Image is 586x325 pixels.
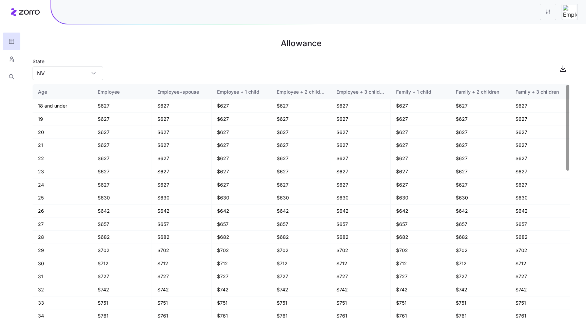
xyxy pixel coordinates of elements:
[212,283,271,297] td: $742
[33,218,92,231] td: 27
[331,257,391,270] td: $712
[391,191,450,205] td: $630
[152,297,212,310] td: $751
[33,126,92,139] td: 20
[152,113,212,126] td: $627
[450,244,510,257] td: $702
[331,139,391,152] td: $627
[450,297,510,310] td: $751
[510,139,570,152] td: $627
[33,113,92,126] td: 19
[212,99,271,113] td: $627
[92,218,152,231] td: $657
[391,283,450,297] td: $742
[92,99,152,113] td: $627
[450,283,510,297] td: $742
[336,88,385,96] div: Employee + 3 children
[271,178,331,192] td: $627
[271,165,331,178] td: $627
[450,231,510,244] td: $682
[271,152,331,165] td: $627
[33,309,92,323] td: 34
[510,218,570,231] td: $657
[33,178,92,192] td: 24
[271,126,331,139] td: $627
[510,165,570,178] td: $627
[33,244,92,257] td: 29
[271,99,331,113] td: $627
[510,205,570,218] td: $642
[33,35,570,52] h1: Allowance
[92,270,152,283] td: $727
[391,152,450,165] td: $627
[450,191,510,205] td: $630
[212,244,271,257] td: $702
[450,270,510,283] td: $727
[212,152,271,165] td: $627
[271,113,331,126] td: $627
[510,126,570,139] td: $627
[152,205,212,218] td: $642
[212,270,271,283] td: $727
[92,257,152,270] td: $712
[391,297,450,310] td: $751
[277,88,325,96] div: Employee + 2 children
[391,113,450,126] td: $627
[450,257,510,270] td: $712
[450,139,510,152] td: $627
[92,191,152,205] td: $630
[33,152,92,165] td: 22
[510,244,570,257] td: $702
[510,283,570,297] td: $742
[33,297,92,310] td: 33
[157,88,206,96] div: Employee+spouse
[391,205,450,218] td: $642
[212,218,271,231] td: $657
[510,257,570,270] td: $712
[92,139,152,152] td: $627
[450,99,510,113] td: $627
[510,152,570,165] td: $627
[331,218,391,231] td: $657
[331,191,391,205] td: $630
[92,244,152,257] td: $702
[391,99,450,113] td: $627
[331,126,391,139] td: $627
[33,257,92,270] td: 30
[152,126,212,139] td: $627
[152,283,212,297] td: $742
[331,244,391,257] td: $702
[33,283,92,297] td: 32
[271,139,331,152] td: $627
[450,178,510,192] td: $627
[212,191,271,205] td: $630
[33,191,92,205] td: 25
[212,165,271,178] td: $627
[92,205,152,218] td: $642
[152,257,212,270] td: $712
[152,178,212,192] td: $627
[450,152,510,165] td: $627
[563,5,577,19] img: Employer logo
[212,297,271,310] td: $751
[510,178,570,192] td: $627
[331,113,391,126] td: $627
[152,99,212,113] td: $627
[271,218,331,231] td: $657
[92,283,152,297] td: $742
[217,88,266,96] div: Employee + 1 child
[331,205,391,218] td: $642
[331,309,391,323] td: $761
[152,139,212,152] td: $627
[92,178,152,192] td: $627
[152,309,212,323] td: $761
[331,297,391,310] td: $751
[391,218,450,231] td: $657
[391,178,450,192] td: $627
[92,152,152,165] td: $627
[212,257,271,270] td: $712
[450,126,510,139] td: $627
[33,270,92,283] td: 31
[92,309,152,323] td: $761
[33,99,92,113] td: 18 and under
